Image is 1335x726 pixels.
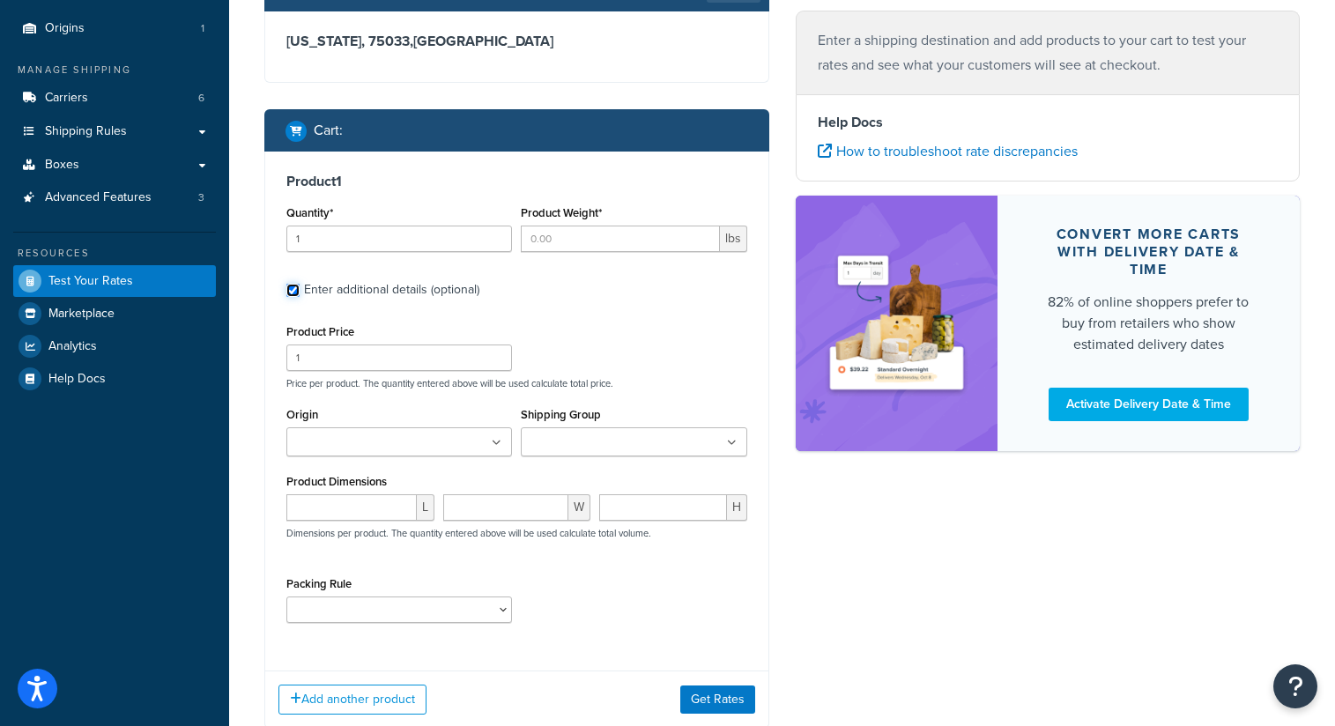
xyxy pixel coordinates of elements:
[13,82,216,115] li: Carriers
[286,577,352,590] label: Packing Rule
[45,158,79,173] span: Boxes
[286,408,318,421] label: Origin
[286,226,512,252] input: 0.0
[13,246,216,261] div: Resources
[198,190,204,205] span: 3
[13,149,216,181] a: Boxes
[286,284,300,297] input: Enter additional details (optional)
[282,377,752,389] p: Price per product. The quantity entered above will be used calculate total price.
[45,91,88,106] span: Carriers
[720,226,747,252] span: lbs
[521,206,602,219] label: Product Weight*
[201,21,204,36] span: 1
[727,494,747,521] span: H
[282,527,651,539] p: Dimensions per product. The quantity entered above will be used calculate total volume.
[13,363,216,395] a: Help Docs
[1040,226,1258,278] div: Convert more carts with delivery date & time
[680,685,755,714] button: Get Rates
[417,494,434,521] span: L
[304,278,479,302] div: Enter additional details (optional)
[13,298,216,330] a: Marketplace
[13,330,216,362] a: Analytics
[1273,664,1317,708] button: Open Resource Center
[45,124,127,139] span: Shipping Rules
[13,181,216,214] li: Advanced Features
[13,63,216,78] div: Manage Shipping
[818,112,1279,133] h4: Help Docs
[1049,388,1249,421] a: Activate Delivery Date & Time
[13,12,216,45] a: Origins1
[822,222,971,425] img: feature-image-ddt-36eae7f7280da8017bfb280eaccd9c446f90b1fe08728e4019434db127062ab4.png
[13,82,216,115] a: Carriers6
[286,325,354,338] label: Product Price
[818,141,1078,161] a: How to troubleshoot rate discrepancies
[48,372,106,387] span: Help Docs
[286,173,747,190] h3: Product 1
[48,339,97,354] span: Analytics
[278,685,426,715] button: Add another product
[13,12,216,45] li: Origins
[521,226,719,252] input: 0.00
[13,115,216,148] a: Shipping Rules
[45,21,85,36] span: Origins
[314,122,343,138] h2: Cart :
[1040,292,1258,355] div: 82% of online shoppers prefer to buy from retailers who show estimated delivery dates
[286,475,387,488] label: Product Dimensions
[48,274,133,289] span: Test Your Rates
[48,307,115,322] span: Marketplace
[13,265,216,297] a: Test Your Rates
[521,408,601,421] label: Shipping Group
[286,33,747,50] h3: [US_STATE], 75033 , [GEOGRAPHIC_DATA]
[568,494,590,521] span: W
[286,206,333,219] label: Quantity*
[13,181,216,214] a: Advanced Features3
[45,190,152,205] span: Advanced Features
[818,28,1279,78] p: Enter a shipping destination and add products to your cart to test your rates and see what your c...
[198,91,204,106] span: 6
